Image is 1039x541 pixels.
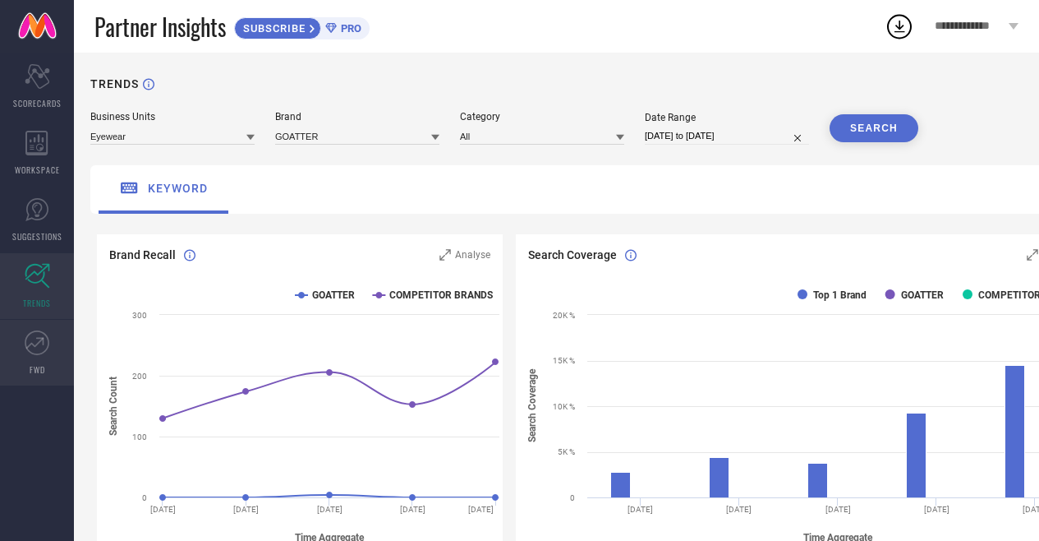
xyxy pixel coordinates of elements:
[526,369,538,443] tspan: Search Coverage
[553,311,575,320] text: 20K %
[132,372,147,381] text: 200
[142,493,147,502] text: 0
[235,22,310,35] span: SUBSCRIBE
[132,311,147,320] text: 300
[90,77,139,90] h1: TRENDS
[825,505,851,514] text: [DATE]
[233,505,259,514] text: [DATE]
[94,10,226,44] span: Partner Insights
[30,363,45,376] span: FWD
[645,112,809,123] div: Date Range
[108,377,119,436] tspan: Search Count
[90,111,255,123] div: Business Units
[528,248,617,261] span: Search Coverage
[389,289,493,301] text: COMPETITOR BRANDS
[132,432,147,442] text: 100
[830,114,918,142] button: SEARCH
[645,127,809,145] input: Select date range
[12,230,62,243] span: SUGGESTIONS
[109,248,176,261] span: Brand Recall
[628,505,654,514] text: [DATE]
[460,111,624,123] div: Category
[553,402,575,411] text: 10K %
[317,505,343,514] text: [DATE]
[234,13,370,39] a: SUBSCRIBEPRO
[1027,249,1038,261] svg: Zoom
[400,505,425,514] text: [DATE]
[337,22,361,35] span: PRO
[553,356,575,365] text: 15K %
[150,505,176,514] text: [DATE]
[570,493,575,502] text: 0
[23,297,51,309] span: TRENDS
[439,249,451,261] svg: Zoom
[924,505,949,514] text: [DATE]
[312,289,355,301] text: GOATTER
[275,111,439,123] div: Brand
[468,505,494,514] text: [DATE]
[727,505,752,514] text: [DATE]
[15,164,60,176] span: WORKSPACE
[901,289,944,301] text: GOATTER
[148,182,208,195] span: keyword
[455,249,490,261] span: Analyse
[813,289,867,301] text: Top 1 Brand
[13,97,62,109] span: SCORECARDS
[885,12,914,41] div: Open download list
[558,447,575,456] text: 5K %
